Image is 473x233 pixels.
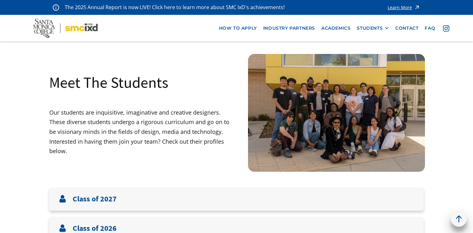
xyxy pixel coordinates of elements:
[53,4,59,11] img: icon - information - alert
[59,224,66,232] img: User icon
[33,19,98,38] img: Santa Monica College - SMC IxD logo
[318,22,354,34] a: Academics
[443,25,449,32] img: icon - instagram
[421,22,438,34] a: faq
[392,22,421,34] a: contact
[357,26,389,31] div: STUDENTS
[260,22,318,34] a: industry partners
[65,3,285,12] p: The 2025 Annual Report is now LIVE! Click here to learn more about SMC IxD's achievements!
[49,108,237,156] p: Our students are inquisitive, imaginative and creative designers. These diverse students undergo ...
[388,5,412,10] div: Learn More
[59,195,66,203] img: User icon
[216,22,260,34] a: how to apply
[451,211,467,227] a: back to top
[49,73,168,92] h1: Meet The Students
[357,26,383,31] div: STUDENTS
[73,224,117,233] h3: Class of 2026
[414,3,420,12] img: icon - arrow - alert
[73,194,117,204] h3: Class of 2027
[248,54,425,172] img: Santa Monica College IxD Students engaging with industry
[388,3,420,12] a: Learn More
